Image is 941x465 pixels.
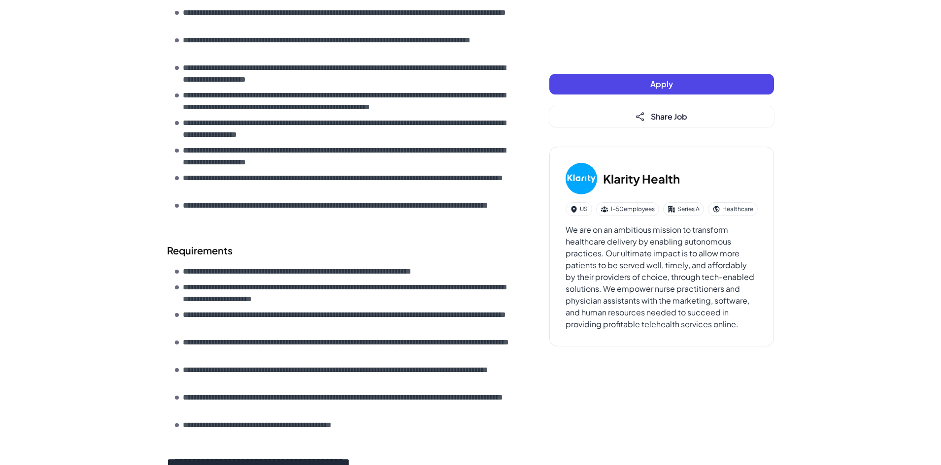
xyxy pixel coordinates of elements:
div: Series A [663,202,704,216]
h3: Klarity Health [603,170,680,187]
span: Share Job [651,111,687,122]
button: Share Job [549,106,774,127]
span: Apply [650,79,673,89]
div: 1-50 employees [596,202,659,216]
h2: Requirements [167,243,510,258]
div: We are on an ambitious mission to transform healthcare delivery by enabling autonomous practices.... [566,224,758,330]
button: Apply [549,74,774,94]
div: Healthcare [708,202,758,216]
div: US [566,202,592,216]
img: Kl [566,163,597,194]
